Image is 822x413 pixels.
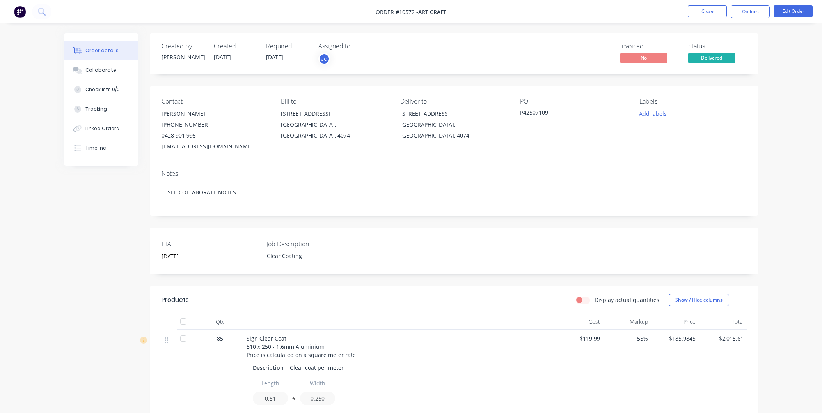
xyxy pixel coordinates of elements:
div: Total [699,314,747,330]
input: Enter date [156,251,253,262]
input: Value [253,392,288,405]
span: Delivered [688,53,735,63]
button: Collaborate [64,60,138,80]
div: Bill to [281,98,388,105]
div: Created [214,42,257,50]
div: Collaborate [85,67,116,74]
div: Clear coat per meter [287,362,347,373]
div: Notes [162,170,747,177]
div: Clear Coating [261,250,358,261]
div: Markup [603,314,651,330]
div: SEE COLLABORATE NOTES [162,180,747,204]
button: Tracking [64,99,138,119]
div: Deliver to [400,98,507,105]
div: P42507109 [520,108,618,119]
div: [GEOGRAPHIC_DATA], [GEOGRAPHIC_DATA], 4074 [400,119,507,141]
span: $119.99 [559,334,600,342]
div: Contact [162,98,268,105]
div: Products [162,295,189,305]
span: [DATE] [266,53,283,61]
div: [PHONE_NUMBER] [162,119,268,130]
div: Status [688,42,747,50]
button: Order details [64,41,138,60]
div: Timeline [85,145,106,152]
div: Price [651,314,699,330]
button: Checklists 0/0 [64,80,138,99]
button: Close [688,5,727,17]
input: Value [300,392,335,405]
span: 55% [606,334,648,342]
div: Required [266,42,309,50]
div: Invoiced [620,42,679,50]
div: [STREET_ADDRESS] [281,108,388,119]
span: Art Craft [418,8,446,16]
input: Label [300,376,335,390]
div: [STREET_ADDRESS][GEOGRAPHIC_DATA], [GEOGRAPHIC_DATA], 4074 [281,108,388,141]
div: Tracking [85,106,107,113]
span: $185.9845 [654,334,696,342]
div: Checklists 0/0 [85,86,120,93]
div: Qty [197,314,243,330]
button: Add labels [635,108,671,119]
div: 0428 901 995 [162,130,268,141]
span: Sign Clear Coat 510 x 250 - 1.6mm Aluminium Price is calculated on a square meter rate [247,335,356,358]
img: Factory [14,6,26,18]
button: Timeline [64,138,138,158]
label: Display actual quantities [595,296,659,304]
button: Linked Orders [64,119,138,138]
input: Label [253,376,288,390]
div: [GEOGRAPHIC_DATA], [GEOGRAPHIC_DATA], 4074 [281,119,388,141]
div: Cost [556,314,604,330]
button: Options [731,5,770,18]
div: Created by [162,42,204,50]
span: $2,015.61 [702,334,744,342]
span: 85 [217,334,223,342]
div: [PERSON_NAME] [162,53,204,61]
button: Edit Order [774,5,813,17]
button: Jd [318,53,330,65]
div: [PERSON_NAME][PHONE_NUMBER]0428 901 995[EMAIL_ADDRESS][DOMAIN_NAME] [162,108,268,152]
div: Assigned to [318,42,396,50]
div: Description [253,362,287,373]
div: Order details [85,47,119,54]
div: [PERSON_NAME] [162,108,268,119]
span: Order #10572 - [376,8,418,16]
button: Show / Hide columns [669,294,729,306]
div: [STREET_ADDRESS][GEOGRAPHIC_DATA], [GEOGRAPHIC_DATA], 4074 [400,108,507,141]
div: Labels [639,98,746,105]
button: Delivered [688,53,735,65]
span: [DATE] [214,53,231,61]
div: PO [520,98,627,105]
div: Linked Orders [85,125,119,132]
label: ETA [162,239,259,249]
div: [EMAIL_ADDRESS][DOMAIN_NAME] [162,141,268,152]
div: [STREET_ADDRESS] [400,108,507,119]
span: No [620,53,667,63]
label: Job Description [266,239,364,249]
